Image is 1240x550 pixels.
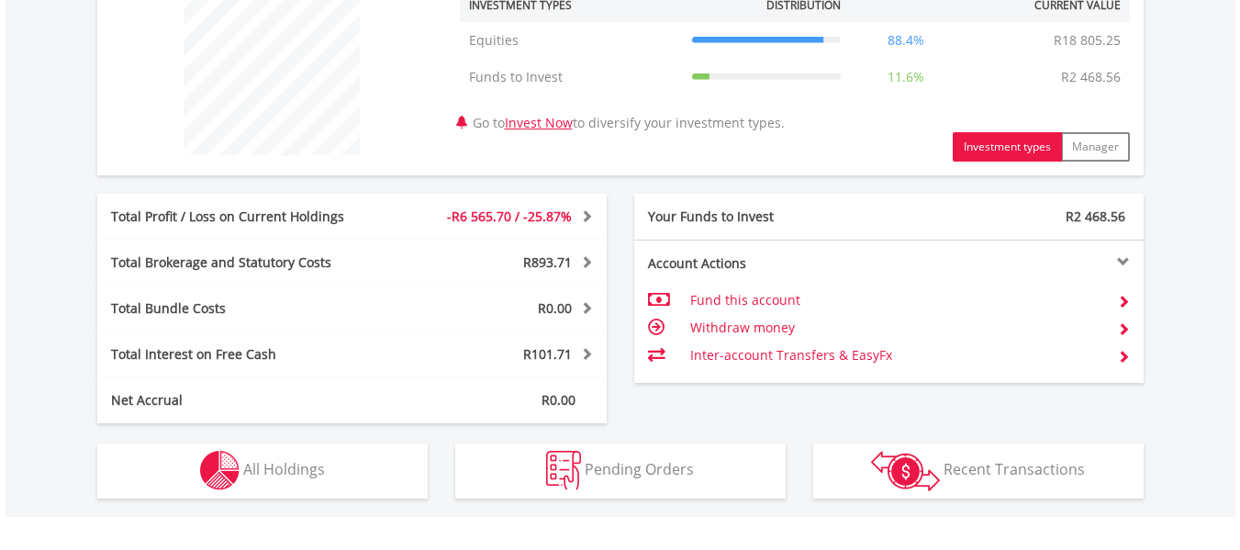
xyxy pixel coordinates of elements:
[460,22,683,59] td: Equities
[447,208,572,225] span: -R6 565.70 / -25.87%
[243,459,325,479] span: All Holdings
[97,208,395,226] div: Total Profit / Loss on Current Holdings
[97,253,395,272] div: Total Brokerage and Statutory Costs
[455,443,786,499] button: Pending Orders
[542,391,575,409] span: R0.00
[813,443,1144,499] button: Recent Transactions
[690,314,1102,342] td: Withdraw money
[460,59,683,95] td: Funds to Invest
[1061,132,1130,162] button: Manager
[1045,22,1130,59] td: R18 805.25
[690,342,1102,369] td: Inter-account Transfers & EasyFx
[97,299,395,318] div: Total Bundle Costs
[97,345,395,364] div: Total Interest on Free Cash
[97,391,395,410] div: Net Accrual
[871,451,940,491] img: transactions-zar-wht.png
[546,451,581,490] img: pending_instructions-wht.png
[523,345,572,363] span: R101.71
[690,286,1102,314] td: Fund this account
[97,443,428,499] button: All Holdings
[850,22,962,59] td: 88.4%
[634,208,889,226] div: Your Funds to Invest
[634,254,889,273] div: Account Actions
[944,459,1085,479] span: Recent Transactions
[1066,208,1125,225] span: R2 468.56
[505,114,573,131] a: Invest Now
[1052,59,1130,95] td: R2 468.56
[585,459,694,479] span: Pending Orders
[850,59,962,95] td: 11.6%
[538,299,572,317] span: R0.00
[953,132,1062,162] button: Investment types
[200,451,240,490] img: holdings-wht.png
[523,253,572,271] span: R893.71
